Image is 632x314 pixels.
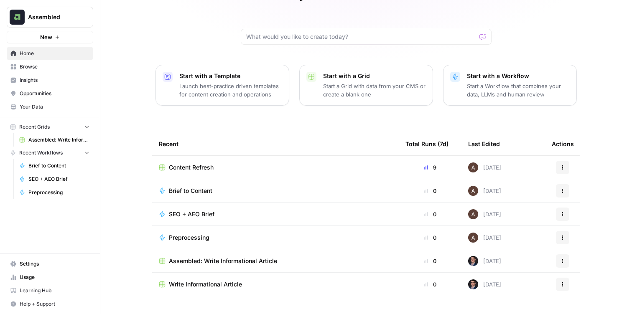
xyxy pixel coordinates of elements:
[323,72,426,80] p: Start with a Grid
[7,257,93,271] a: Settings
[179,82,282,99] p: Launch best-practice driven templates for content creation and operations
[20,76,89,84] span: Insights
[405,187,455,195] div: 0
[169,210,214,218] span: SEO + AEO Brief
[169,163,214,172] span: Content Refresh
[169,280,242,289] span: Write Informational Article
[15,133,93,147] a: Assembled: Write Informational Article
[299,65,433,106] button: Start with a GridStart a Grid with data from your CMS or create a blank one
[405,257,455,265] div: 0
[405,233,455,242] div: 0
[468,186,478,196] img: wtbmvrjo3qvncyiyitl6zoukl9gz
[28,162,89,170] span: Brief to Content
[20,260,89,268] span: Settings
[468,256,501,266] div: [DATE]
[468,132,500,155] div: Last Edited
[28,13,79,21] span: Assembled
[169,187,212,195] span: Brief to Content
[468,209,501,219] div: [DATE]
[28,175,89,183] span: SEO + AEO Brief
[7,100,93,114] a: Your Data
[159,210,392,218] a: SEO + AEO Brief
[7,297,93,311] button: Help + Support
[405,163,455,172] div: 9
[7,121,93,133] button: Recent Grids
[20,50,89,57] span: Home
[159,280,392,289] a: Write Informational Article
[468,209,478,219] img: wtbmvrjo3qvncyiyitl6zoukl9gz
[552,132,574,155] div: Actions
[40,33,52,41] span: New
[28,136,89,144] span: Assembled: Write Informational Article
[443,65,577,106] button: Start with a WorkflowStart a Workflow that combines your data, LLMs and human review
[159,163,392,172] a: Content Refresh
[7,271,93,284] a: Usage
[468,162,501,172] div: [DATE]
[20,63,89,71] span: Browse
[15,186,93,199] a: Preprocessing
[169,257,277,265] span: Assembled: Write Informational Article
[159,257,392,265] a: Assembled: Write Informational Article
[468,279,478,289] img: ldmwv53b2lcy2toudj0k1c5n5o6j
[405,280,455,289] div: 0
[159,233,392,242] a: Preprocessing
[20,103,89,111] span: Your Data
[28,189,89,196] span: Preprocessing
[246,33,476,41] input: What would you like to create today?
[15,159,93,172] a: Brief to Content
[468,186,501,196] div: [DATE]
[7,31,93,43] button: New
[20,300,89,308] span: Help + Support
[10,10,25,25] img: Assembled Logo
[20,287,89,294] span: Learning Hub
[7,147,93,159] button: Recent Workflows
[15,172,93,186] a: SEO + AEO Brief
[468,162,478,172] img: wtbmvrjo3qvncyiyitl6zoukl9gz
[405,210,455,218] div: 0
[19,123,50,131] span: Recent Grids
[468,256,478,266] img: ldmwv53b2lcy2toudj0k1c5n5o6j
[7,47,93,60] a: Home
[405,132,449,155] div: Total Runs (7d)
[7,7,93,28] button: Workspace: Assembled
[159,132,392,155] div: Recent
[20,273,89,281] span: Usage
[323,82,426,99] p: Start a Grid with data from your CMS or create a blank one
[467,72,570,80] p: Start with a Workflow
[468,279,501,289] div: [DATE]
[179,72,282,80] p: Start with a Template
[467,82,570,99] p: Start a Workflow that combines your data, LLMs and human review
[169,233,209,242] span: Preprocessing
[468,233,478,243] img: wtbmvrjo3qvncyiyitl6zoukl9gz
[7,73,93,87] a: Insights
[7,87,93,100] a: Opportunities
[19,149,63,157] span: Recent Workflows
[7,60,93,73] a: Browse
[7,284,93,297] a: Learning Hub
[20,90,89,97] span: Opportunities
[468,233,501,243] div: [DATE]
[159,187,392,195] a: Brief to Content
[155,65,289,106] button: Start with a TemplateLaunch best-practice driven templates for content creation and operations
